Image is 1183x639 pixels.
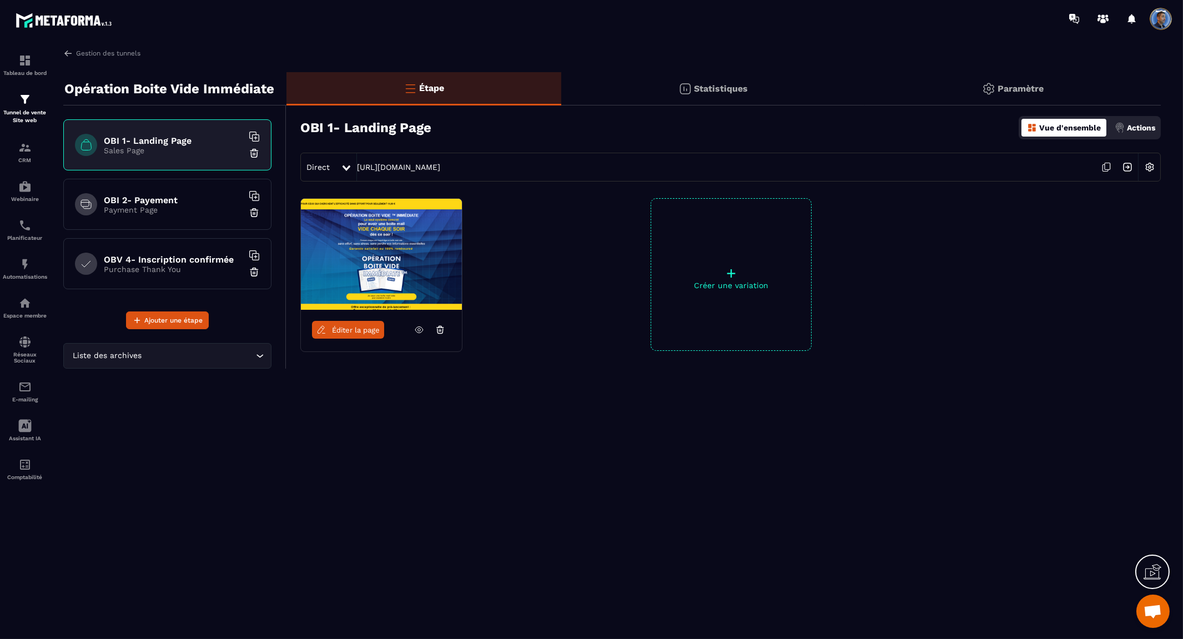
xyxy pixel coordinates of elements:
[3,70,47,76] p: Tableau de bord
[3,235,47,241] p: Planificateur
[18,335,32,349] img: social-network
[104,195,243,205] h6: OBI 2- Payement
[3,396,47,402] p: E-mailing
[126,311,209,329] button: Ajouter une étape
[3,288,47,327] a: automationsautomationsEspace membre
[16,10,115,31] img: logo
[63,48,73,58] img: arrow
[3,435,47,441] p: Assistant IA
[18,380,32,394] img: email
[249,266,260,278] img: trash
[651,281,811,290] p: Créer une variation
[104,146,243,155] p: Sales Page
[998,83,1044,94] p: Paramètre
[3,351,47,364] p: Réseaux Sociaux
[63,343,271,369] div: Search for option
[1039,123,1101,132] p: Vue d'ensemble
[104,205,243,214] p: Payment Page
[694,83,748,94] p: Statistiques
[301,199,462,310] img: image
[63,48,140,58] a: Gestion des tunnels
[18,458,32,471] img: accountant
[312,321,384,339] a: Éditer la page
[64,78,274,100] p: Opération Boite Vide Immédiate
[3,196,47,202] p: Webinaire
[332,326,380,334] span: Éditer la page
[1117,157,1138,178] img: arrow-next.bcc2205e.svg
[651,265,811,281] p: +
[71,350,144,362] span: Liste des archives
[306,163,330,172] span: Direct
[104,254,243,265] h6: OBV 4- Inscription confirmée
[3,157,47,163] p: CRM
[3,274,47,280] p: Automatisations
[3,411,47,450] a: Assistant IA
[678,82,692,95] img: stats.20deebd0.svg
[1115,123,1125,133] img: actions.d6e523a2.png
[104,135,243,146] h6: OBI 1- Landing Page
[3,327,47,372] a: social-networksocial-networkRéseaux Sociaux
[1139,157,1160,178] img: setting-w.858f3a88.svg
[18,141,32,154] img: formation
[3,450,47,489] a: accountantaccountantComptabilité
[3,46,47,84] a: formationformationTableau de bord
[982,82,995,95] img: setting-gr.5f69749f.svg
[3,109,47,124] p: Tunnel de vente Site web
[144,350,253,362] input: Search for option
[404,82,417,95] img: bars-o.4a397970.svg
[144,315,203,326] span: Ajouter une étape
[18,93,32,106] img: formation
[3,172,47,210] a: automationsautomationsWebinaire
[18,296,32,310] img: automations
[3,372,47,411] a: emailemailE-mailing
[420,83,445,93] p: Étape
[3,133,47,172] a: formationformationCRM
[18,258,32,271] img: automations
[3,249,47,288] a: automationsautomationsAutomatisations
[249,207,260,218] img: trash
[3,474,47,480] p: Comptabilité
[18,219,32,232] img: scheduler
[3,210,47,249] a: schedulerschedulerPlanificateur
[3,84,47,133] a: formationformationTunnel de vente Site web
[18,54,32,67] img: formation
[357,163,440,172] a: [URL][DOMAIN_NAME]
[249,148,260,159] img: trash
[3,313,47,319] p: Espace membre
[104,265,243,274] p: Purchase Thank You
[1136,595,1170,628] div: Ouvrir le chat
[300,120,431,135] h3: OBI 1- Landing Page
[1127,123,1155,132] p: Actions
[1027,123,1037,133] img: dashboard-orange.40269519.svg
[18,180,32,193] img: automations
